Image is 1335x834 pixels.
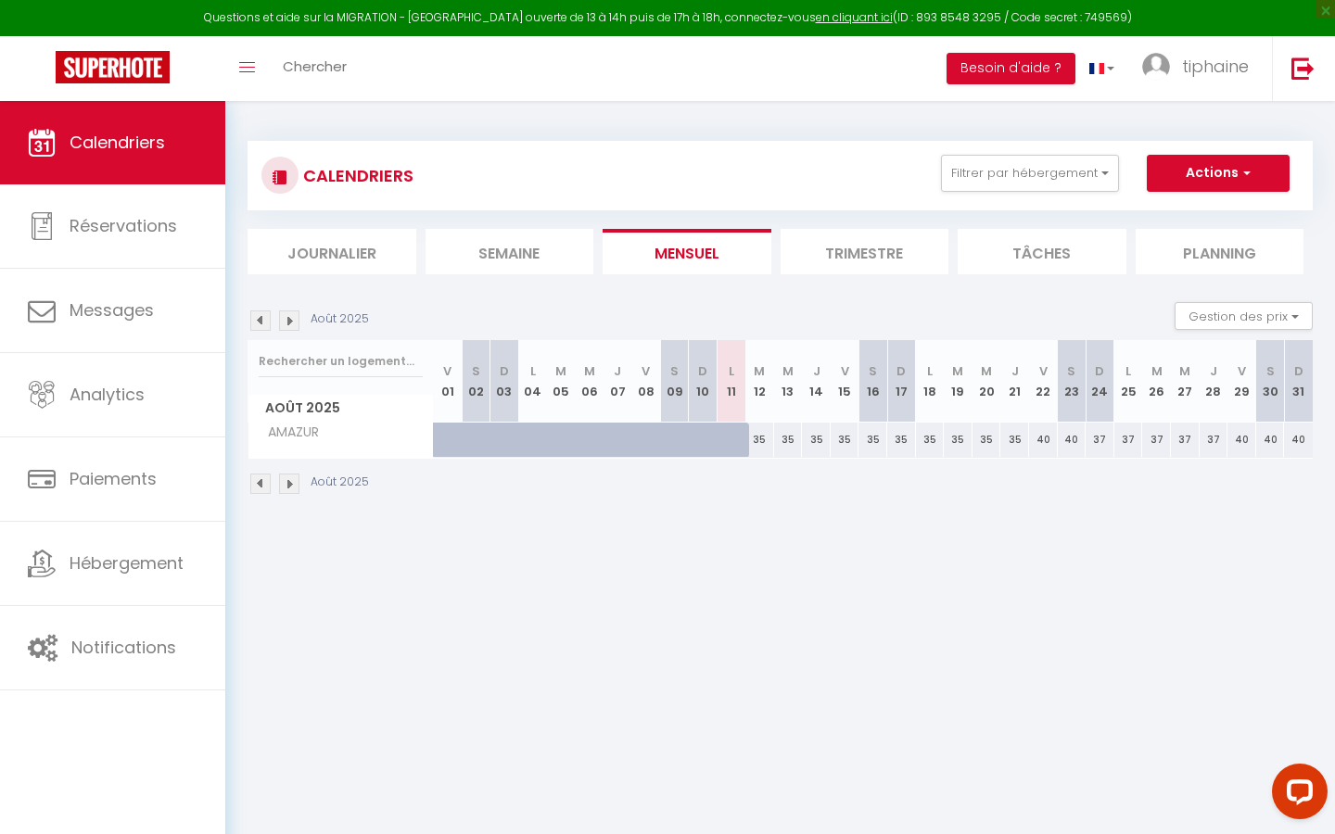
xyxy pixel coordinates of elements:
[547,340,576,423] th: 05
[251,423,324,443] span: AMAZUR
[831,423,859,457] div: 35
[1257,756,1335,834] iframe: LiveChat chat widget
[802,340,831,423] th: 14
[1114,423,1143,457] div: 37
[575,340,604,423] th: 06
[1200,340,1228,423] th: 28
[248,395,433,422] span: Août 2025
[614,362,621,380] abbr: J
[973,340,1001,423] th: 20
[1200,423,1228,457] div: 37
[283,57,347,76] span: Chercher
[1210,362,1217,380] abbr: J
[1058,340,1087,423] th: 23
[782,362,794,380] abbr: M
[745,423,774,457] div: 35
[831,340,859,423] th: 15
[299,155,413,196] h3: CALENDRIERS
[311,474,369,491] p: Août 2025
[259,345,423,378] input: Rechercher un logement...
[952,362,963,380] abbr: M
[745,340,774,423] th: 12
[1142,340,1171,423] th: 26
[1294,362,1303,380] abbr: D
[1136,229,1304,274] li: Planning
[774,423,803,457] div: 35
[958,229,1126,274] li: Tâches
[1256,423,1285,457] div: 40
[841,362,849,380] abbr: V
[1067,362,1075,380] abbr: S
[660,340,689,423] th: 09
[1182,55,1249,78] span: tiphaine
[729,362,734,380] abbr: L
[269,36,361,101] a: Chercher
[70,298,154,322] span: Messages
[1227,423,1256,457] div: 40
[604,340,632,423] th: 07
[1256,340,1285,423] th: 30
[774,340,803,423] th: 13
[56,51,170,83] img: Super Booking
[1095,362,1104,380] abbr: D
[434,340,463,423] th: 01
[670,362,679,380] abbr: S
[916,423,945,457] div: 35
[426,229,594,274] li: Semaine
[717,340,745,423] th: 11
[1125,362,1131,380] abbr: L
[1179,362,1190,380] abbr: M
[490,340,519,423] th: 03
[500,362,509,380] abbr: D
[858,340,887,423] th: 16
[1227,340,1256,423] th: 29
[1114,340,1143,423] th: 25
[248,229,416,274] li: Journalier
[1039,362,1048,380] abbr: V
[1086,340,1114,423] th: 24
[802,423,831,457] div: 35
[584,362,595,380] abbr: M
[941,155,1119,192] button: Filtrer par hébergement
[781,229,949,274] li: Trimestre
[642,362,650,380] abbr: V
[1171,423,1200,457] div: 37
[1011,362,1019,380] abbr: J
[887,423,916,457] div: 35
[1175,302,1313,330] button: Gestion des prix
[472,362,480,380] abbr: S
[70,467,157,490] span: Paiements
[1142,53,1170,81] img: ...
[530,362,536,380] abbr: L
[1000,340,1029,423] th: 21
[944,423,973,457] div: 35
[916,340,945,423] th: 18
[689,340,718,423] th: 10
[1147,155,1290,192] button: Actions
[1086,423,1114,457] div: 37
[443,362,451,380] abbr: V
[518,340,547,423] th: 04
[1142,423,1171,457] div: 37
[1266,362,1275,380] abbr: S
[1058,423,1087,457] div: 40
[311,310,369,328] p: Août 2025
[816,9,893,25] a: en cliquant ici
[1238,362,1246,380] abbr: V
[70,551,184,575] span: Hébergement
[887,340,916,423] th: 17
[858,423,887,457] div: 35
[1128,36,1272,101] a: ... tiphaine
[698,362,707,380] abbr: D
[1151,362,1163,380] abbr: M
[896,362,906,380] abbr: D
[70,383,145,406] span: Analytics
[70,214,177,237] span: Réservations
[71,636,176,659] span: Notifications
[1171,340,1200,423] th: 27
[981,362,992,380] abbr: M
[1000,423,1029,457] div: 35
[869,362,877,380] abbr: S
[1284,340,1313,423] th: 31
[944,340,973,423] th: 19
